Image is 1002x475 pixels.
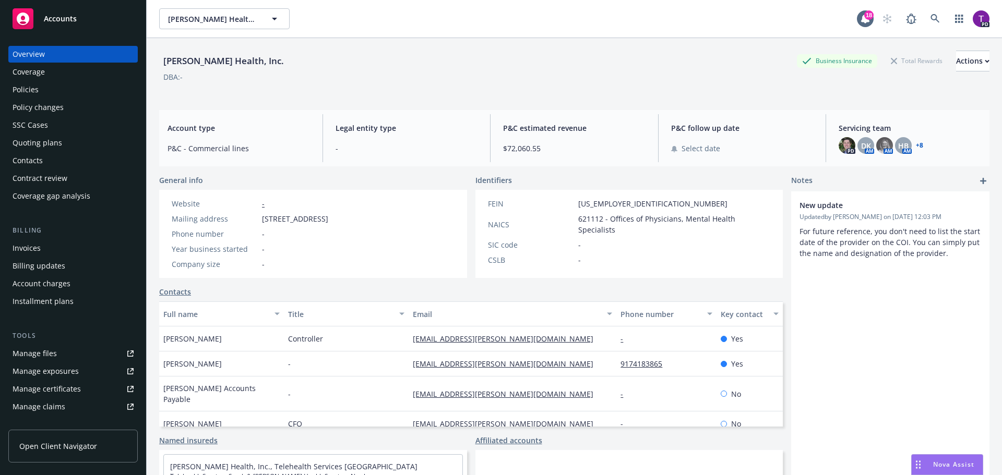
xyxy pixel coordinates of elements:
[8,117,138,133] a: SSC Cases
[8,293,138,310] a: Installment plans
[159,435,218,446] a: Named insureds
[800,226,982,258] span: For future reference, you don't need to list the start date of the provider on the COI. You can s...
[901,8,922,29] a: Report a Bug
[172,198,258,209] div: Website
[8,225,138,236] div: Billing
[13,240,41,257] div: Invoices
[13,416,62,433] div: Manage BORs
[977,175,989,187] a: add
[262,199,265,209] a: -
[475,435,542,446] a: Affiliated accounts
[916,142,923,149] a: +8
[488,254,574,265] div: CSLB
[163,333,222,344] span: [PERSON_NAME]
[621,334,631,344] a: -
[163,418,222,429] span: [PERSON_NAME]
[163,309,268,320] div: Full name
[797,54,877,67] div: Business Insurance
[8,81,138,98] a: Policies
[336,123,478,133] span: Legal entity type
[168,143,310,154] span: P&C - Commercial lines
[262,243,265,254] span: -
[956,51,989,71] button: Actions
[172,259,258,270] div: Company size
[8,240,138,257] a: Invoices
[168,14,258,25] span: [PERSON_NAME] Health, Inc.
[288,388,291,399] span: -
[791,191,989,267] div: New updateUpdatedby [PERSON_NAME] on [DATE] 12:03 PMFor future reference, you don't need to list ...
[159,286,191,297] a: Contacts
[475,175,512,186] span: Identifiers
[13,381,81,397] div: Manage certificates
[172,228,258,239] div: Phone number
[578,254,581,265] span: -
[616,301,716,326] button: Phone number
[861,140,871,151] span: DK
[503,123,646,133] span: P&C estimated revenue
[682,143,720,154] span: Select date
[172,243,258,254] div: Year business started
[13,275,70,292] div: Account charges
[13,363,79,380] div: Manage exposures
[13,170,67,187] div: Contract review
[578,198,727,209] span: [US_EMPLOYER_IDENTIFICATION_NUMBER]
[413,419,602,429] a: [EMAIL_ADDRESS][PERSON_NAME][DOMAIN_NAME]
[578,239,581,250] span: -
[839,123,981,133] span: Servicing team
[933,460,974,469] span: Nova Assist
[621,359,671,369] a: 9174183865
[172,213,258,224] div: Mailing address
[925,8,946,29] a: Search
[262,213,328,224] span: [STREET_ADDRESS]
[731,418,741,429] span: No
[839,137,855,154] img: photo
[13,117,48,133] div: SSC Cases
[288,358,291,369] span: -
[912,455,925,474] div: Drag to move
[8,46,138,63] a: Overview
[578,213,771,235] span: 621112 - Offices of Physicians, Mental Health Specialists
[8,4,138,33] a: Accounts
[13,188,90,204] div: Coverage gap analysis
[503,143,646,154] span: $72,060.55
[13,345,57,362] div: Manage files
[159,301,284,326] button: Full name
[621,389,631,399] a: -
[159,8,290,29] button: [PERSON_NAME] Health, Inc.
[44,15,77,23] span: Accounts
[413,309,601,320] div: Email
[13,258,65,274] div: Billing updates
[488,198,574,209] div: FEIN
[488,219,574,230] div: NAICS
[163,71,183,82] div: DBA: -
[163,383,280,405] span: [PERSON_NAME] Accounts Payable
[413,334,602,344] a: [EMAIL_ADDRESS][PERSON_NAME][DOMAIN_NAME]
[288,333,323,344] span: Controller
[409,301,616,326] button: Email
[877,8,898,29] a: Start snowing
[8,363,138,380] a: Manage exposures
[284,301,409,326] button: Title
[170,461,417,471] a: [PERSON_NAME] Health, Inc., Telehealth Services [GEOGRAPHIC_DATA]
[800,212,981,222] span: Updated by [PERSON_NAME] on [DATE] 12:03 PM
[413,359,602,369] a: [EMAIL_ADDRESS][PERSON_NAME][DOMAIN_NAME]
[791,175,813,187] span: Notes
[8,135,138,151] a: Quoting plans
[8,416,138,433] a: Manage BORs
[288,418,302,429] span: CFO
[8,345,138,362] a: Manage files
[488,239,574,250] div: SIC code
[949,8,970,29] a: Switch app
[8,152,138,169] a: Contacts
[621,419,631,429] a: -
[13,293,74,310] div: Installment plans
[8,398,138,415] a: Manage claims
[13,99,64,116] div: Policy changes
[8,188,138,204] a: Coverage gap analysis
[721,309,767,320] div: Key contact
[13,135,62,151] div: Quoting plans
[159,175,203,186] span: General info
[911,454,983,475] button: Nova Assist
